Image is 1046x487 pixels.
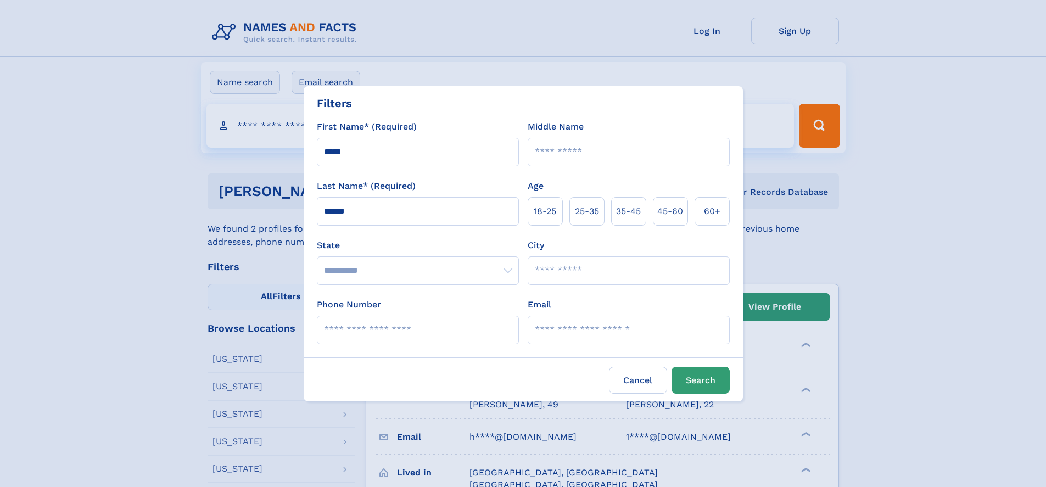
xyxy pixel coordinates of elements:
[317,120,417,133] label: First Name* (Required)
[616,205,641,218] span: 35‑45
[528,298,551,311] label: Email
[609,367,667,394] label: Cancel
[317,239,519,252] label: State
[534,205,556,218] span: 18‑25
[704,205,720,218] span: 60+
[528,239,544,252] label: City
[317,180,416,193] label: Last Name* (Required)
[528,180,544,193] label: Age
[317,95,352,111] div: Filters
[575,205,599,218] span: 25‑35
[672,367,730,394] button: Search
[317,298,381,311] label: Phone Number
[528,120,584,133] label: Middle Name
[657,205,683,218] span: 45‑60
